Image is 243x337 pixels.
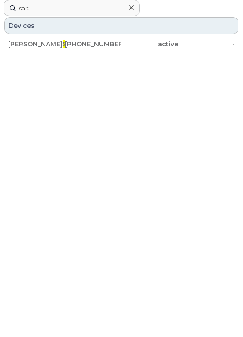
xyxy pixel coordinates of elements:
[63,40,75,48] span: Salt
[65,40,121,49] div: [PHONE_NUMBER]
[4,36,238,52] a: [PERSON_NAME]Salt[PHONE_NUMBER]active-
[178,40,235,49] div: -
[121,40,178,49] div: active
[8,40,65,49] div: [PERSON_NAME]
